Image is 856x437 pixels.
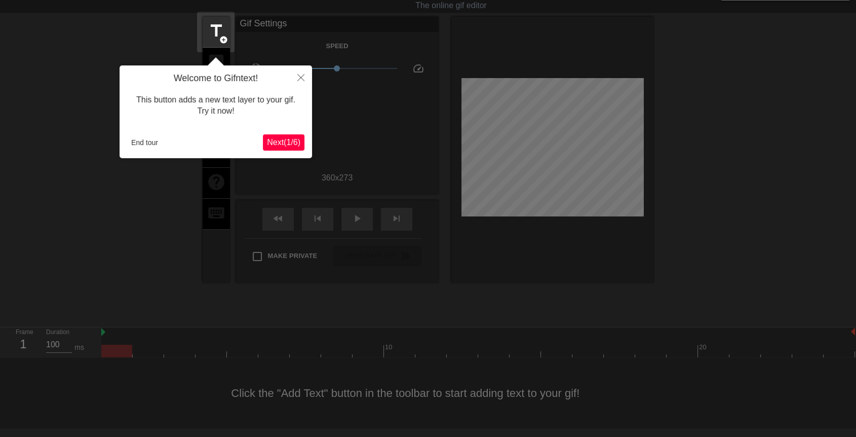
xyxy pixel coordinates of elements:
[127,135,162,150] button: End tour
[290,65,312,89] button: Close
[267,138,300,147] span: Next ( 1 / 6 )
[127,73,304,84] h4: Welcome to Gifntext!
[127,84,304,127] div: This button adds a new text layer to your gif. Try it now!
[263,134,304,151] button: Next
